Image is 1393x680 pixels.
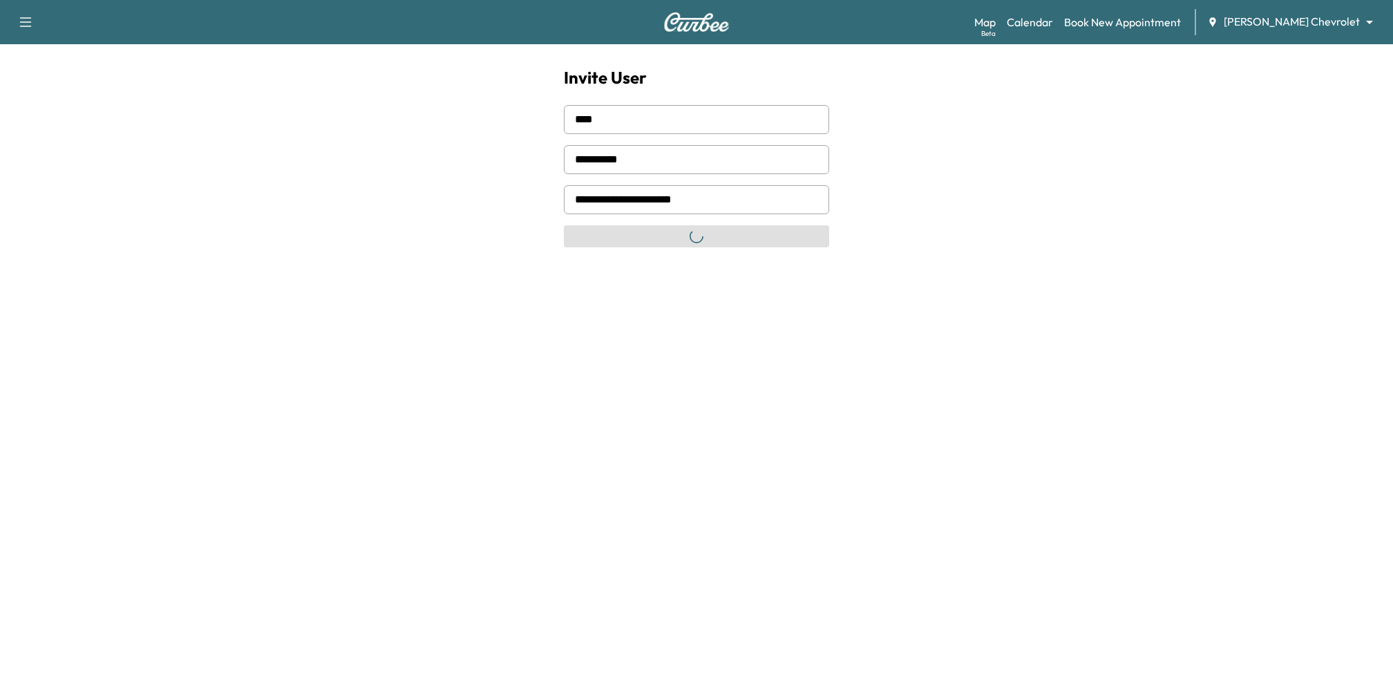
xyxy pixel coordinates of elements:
[1007,14,1053,30] a: Calendar
[1224,14,1360,30] span: [PERSON_NAME] Chevrolet
[663,12,730,32] img: Curbee Logo
[564,66,829,88] h1: Invite User
[1064,14,1181,30] a: Book New Appointment
[981,28,996,39] div: Beta
[974,14,996,30] a: MapBeta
